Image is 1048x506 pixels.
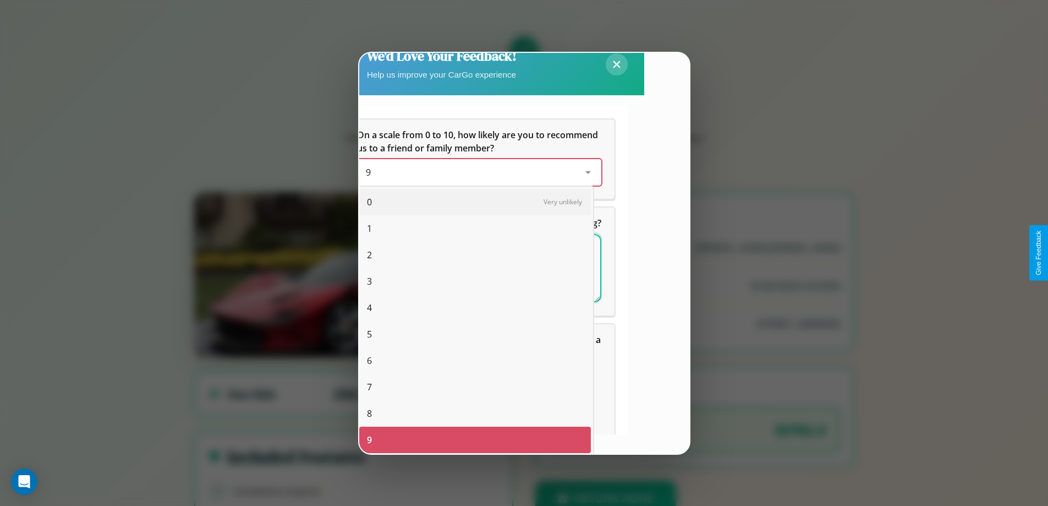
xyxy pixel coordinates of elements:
[367,195,372,209] span: 0
[11,469,37,495] div: Open Intercom Messenger
[359,374,591,400] div: 7
[359,215,591,242] div: 1
[357,129,600,154] span: On a scale from 0 to 10, how likely are you to recommend us to a friend or family member?
[344,119,614,199] div: On a scale from 0 to 10, how likely are you to recommend us to a friend or family member?
[359,295,591,321] div: 4
[367,407,372,420] span: 8
[367,433,372,447] span: 9
[359,268,591,295] div: 3
[367,275,372,288] span: 3
[359,400,591,427] div: 8
[367,67,517,82] p: Help us improve your CarGo experience
[359,321,591,347] div: 5
[359,189,591,215] div: 0
[357,334,603,359] span: Which of the following features do you value the most in a vehicle?
[367,301,372,314] span: 4
[1035,231,1042,275] div: Give Feedback
[359,427,591,453] div: 9
[366,166,371,178] span: 9
[359,347,591,374] div: 6
[357,159,601,186] div: On a scale from 0 to 10, how likely are you to recommend us to a friend or family member?
[359,453,591,480] div: 10
[367,354,372,367] span: 6
[544,197,582,206] span: Very unlikely
[367,328,372,341] span: 5
[367,222,372,235] span: 1
[367,380,372,394] span: 7
[357,217,601,229] span: What can we do to make your experience more satisfying?
[357,128,601,155] h5: On a scale from 0 to 10, how likely are you to recommend us to a friend or family member?
[367,47,517,65] h2: We'd Love Your Feedback!
[359,242,591,268] div: 2
[367,248,372,262] span: 2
